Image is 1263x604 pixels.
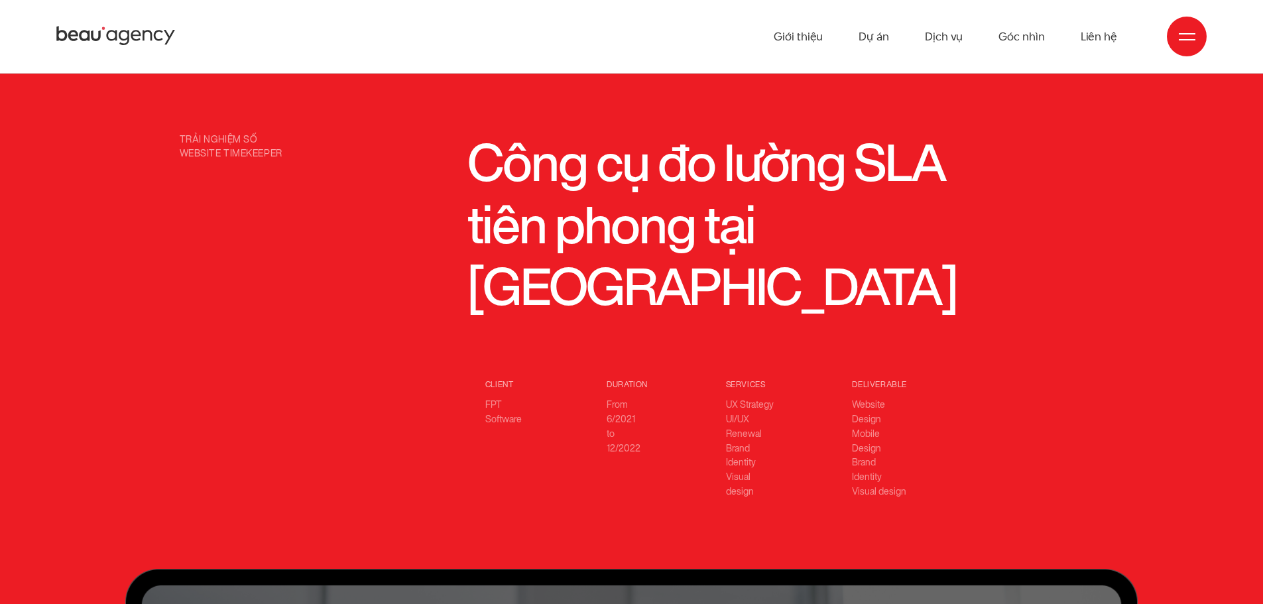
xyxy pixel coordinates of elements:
span: trải nghiệm số website timekeeper [180,133,337,160]
p: Website Design Mobile Design Brand Identity Visual design [852,379,907,500]
small: Client [485,379,529,391]
p: UX Strategy UI/UX Renewal Brand Identity Visual design [726,379,775,500]
h1: Công cụ đo lường SLA tiên phong tại [GEOGRAPHIC_DATA] [467,133,967,319]
small: Services [726,379,775,391]
small: duration [607,379,648,391]
small: deliverable [852,379,907,391]
p: From 6/2021 to 12/2022 [607,379,648,456]
p: FPT Software [485,379,529,427]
